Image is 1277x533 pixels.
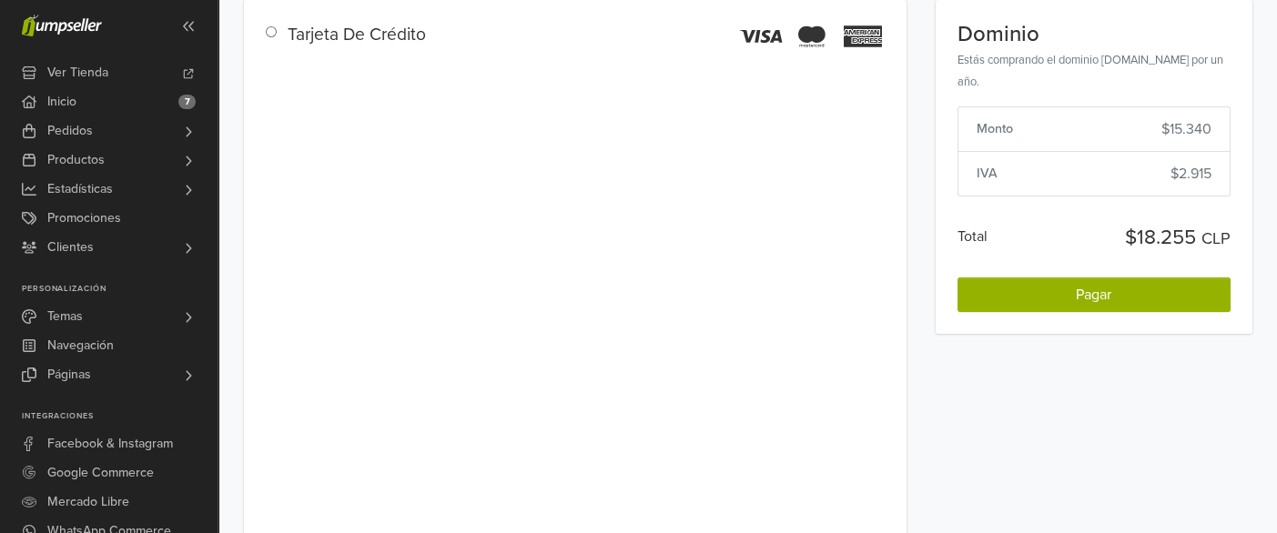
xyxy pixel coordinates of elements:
[22,411,218,422] p: Integraciones
[22,284,218,295] p: Personalización
[1171,163,1211,185] span: $2.915
[47,302,83,331] span: Temas
[958,222,988,253] span: Total
[1161,118,1211,140] span: $15.340
[47,146,105,175] span: Productos
[47,488,129,517] span: Mercado Libre
[47,175,113,204] span: Estadísticas
[1076,286,1111,304] span: Pagar
[47,233,94,262] span: Clientes
[1201,229,1231,248] small: CLP
[47,116,93,146] span: Pedidos
[47,331,114,360] span: Navegación
[1125,222,1231,253] span: $18.255
[47,458,154,488] span: Google Commerce
[958,53,1223,89] small: Estás comprando el dominio [DOMAIN_NAME] por un año.
[47,429,173,458] span: Facebook & Instagram
[958,22,1231,48] h4: Dominio
[47,204,121,233] span: Promociones
[958,277,1231,312] button: Pagar
[47,87,76,116] span: Inicio
[178,95,196,109] span: 7
[977,163,998,184] h6: IVA
[274,22,586,55] div: Tarjeta De Crédito
[977,118,1013,139] h6: Monto
[47,360,91,389] span: Páginas
[47,58,108,87] span: Ver Tienda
